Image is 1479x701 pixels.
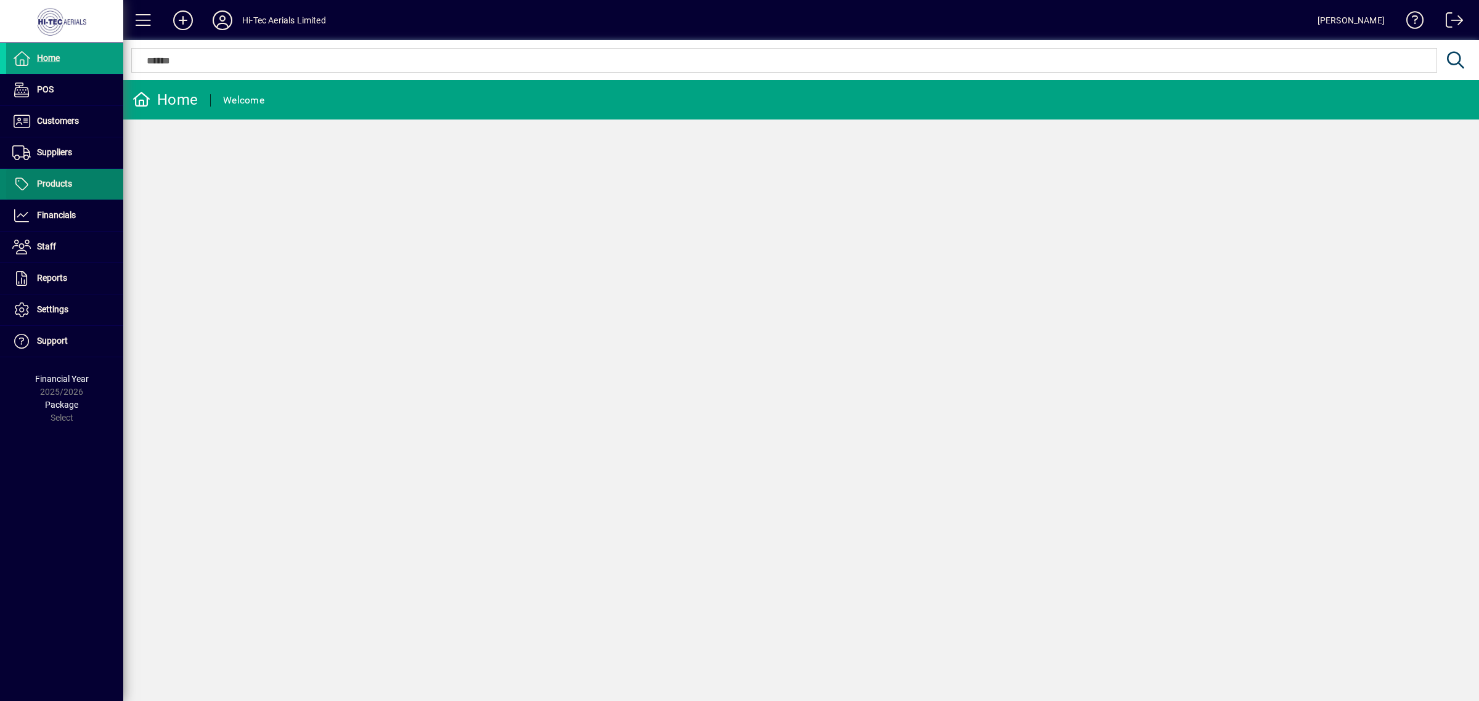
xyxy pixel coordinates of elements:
[45,400,78,410] span: Package
[6,137,123,168] a: Suppliers
[37,116,79,126] span: Customers
[203,9,242,31] button: Profile
[37,273,67,283] span: Reports
[6,169,123,200] a: Products
[37,84,54,94] span: POS
[37,210,76,220] span: Financials
[242,10,326,30] div: Hi-Tec Aerials Limited
[6,326,123,357] a: Support
[6,200,123,231] a: Financials
[1436,2,1464,43] a: Logout
[163,9,203,31] button: Add
[6,75,123,105] a: POS
[6,263,123,294] a: Reports
[37,179,72,188] span: Products
[132,90,198,110] div: Home
[6,106,123,137] a: Customers
[37,241,56,251] span: Staff
[37,147,72,157] span: Suppliers
[1397,2,1424,43] a: Knowledge Base
[35,374,89,384] span: Financial Year
[1318,10,1385,30] div: [PERSON_NAME]
[223,91,264,110] div: Welcome
[6,294,123,325] a: Settings
[37,336,68,346] span: Support
[37,304,68,314] span: Settings
[6,232,123,262] a: Staff
[37,53,60,63] span: Home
